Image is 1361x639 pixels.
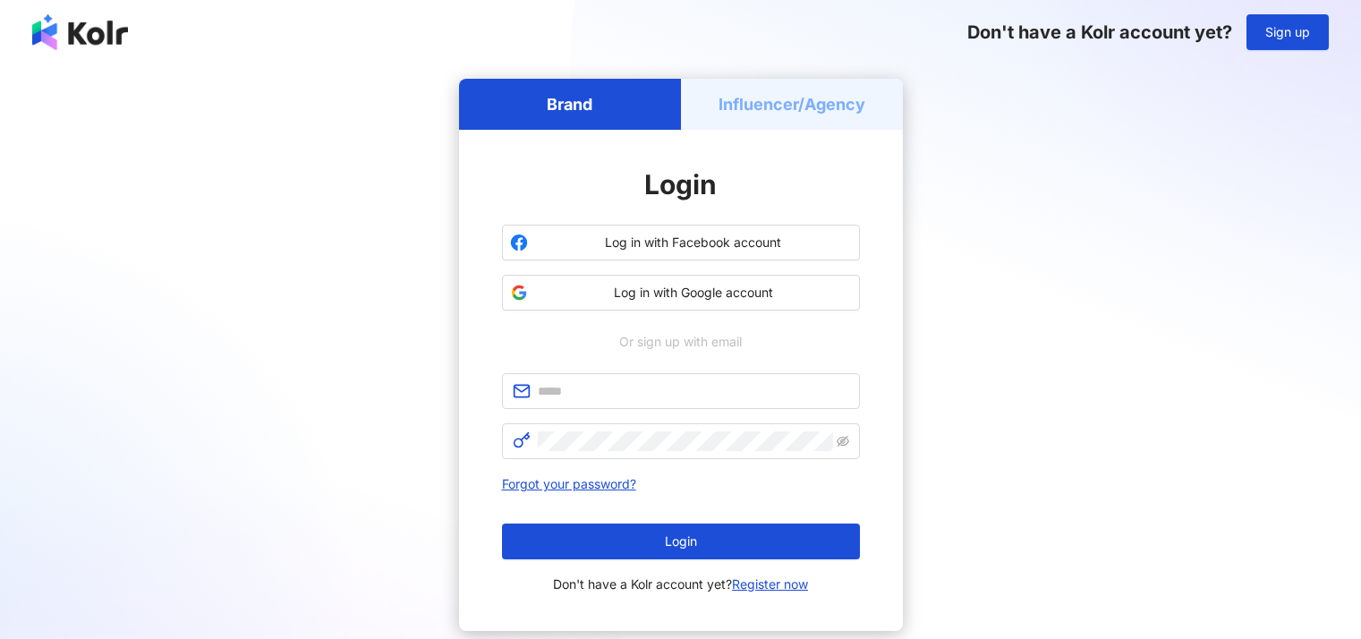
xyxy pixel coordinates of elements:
[32,14,128,50] img: logo
[502,524,860,559] button: Login
[967,21,1232,43] span: Don't have a Kolr account yet?
[665,534,697,549] span: Login
[535,284,852,302] span: Log in with Google account
[1265,25,1310,39] span: Sign up
[502,225,860,260] button: Log in with Facebook account
[719,93,865,115] h5: Influencer/Agency
[535,234,852,251] span: Log in with Facebook account
[644,168,717,200] span: Login
[837,435,849,447] span: eye-invisible
[547,93,592,115] h5: Brand
[732,576,808,592] a: Register now
[607,332,754,352] span: Or sign up with email
[553,574,808,595] span: Don't have a Kolr account yet?
[502,476,636,491] a: Forgot your password?
[502,275,860,311] button: Log in with Google account
[1246,14,1329,50] button: Sign up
